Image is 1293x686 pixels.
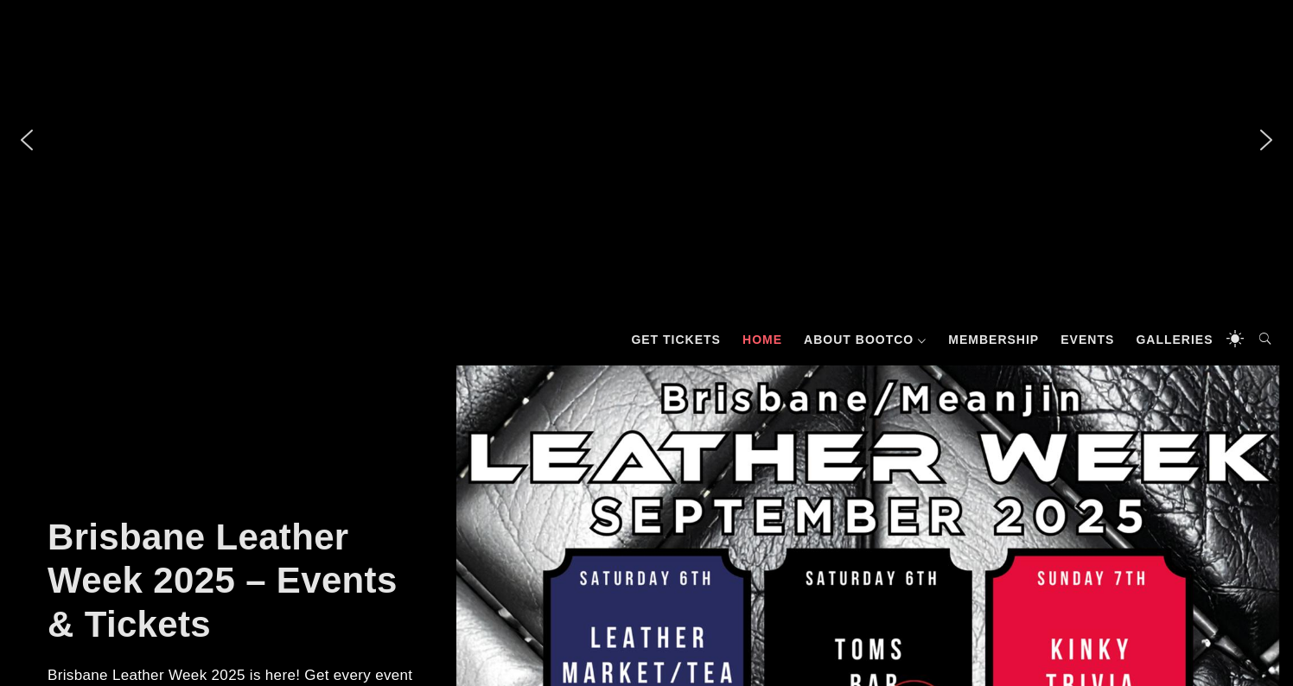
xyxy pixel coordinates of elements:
img: next arrow [1252,126,1280,154]
a: Home [734,314,791,365]
a: Brisbane Leather Week 2025 – Events & Tickets [48,517,398,645]
a: About BootCo [795,314,935,365]
a: Events [1052,314,1123,365]
a: Galleries [1127,314,1221,365]
a: Membership [939,314,1048,365]
a: GET TICKETS [622,314,729,365]
img: previous arrow [13,126,41,154]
